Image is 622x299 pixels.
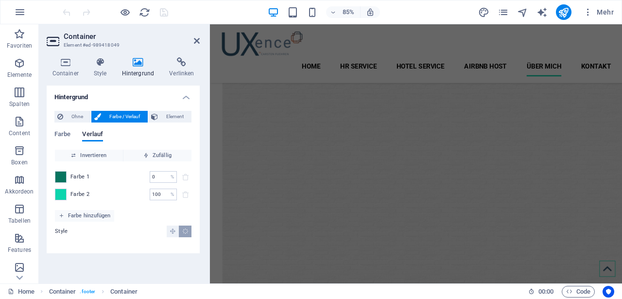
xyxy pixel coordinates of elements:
[64,41,180,50] h3: Element #ed-989418049
[179,226,191,237] button: Radialer Verlauf
[171,190,174,199] p: %
[80,286,95,298] span: . footer
[127,150,188,161] span: Zufällig
[171,172,174,182] p: %
[5,188,34,195] p: Akkordeon
[7,71,32,79] p: Elemente
[341,6,356,18] h6: 85%
[82,128,103,142] span: Verlauf
[603,286,614,298] button: Usercentrics
[150,171,177,183] div: Beginn des Farbübergangs
[8,246,31,254] p: Features
[49,286,76,298] span: Klick zum Auswählen. Doppelklick zum Bearbeiten
[170,228,176,234] i: Linearer Verlauf
[478,6,490,18] button: design
[366,8,375,17] i: Bei Größenänderung Zoomstufe automatisch an das gewählte Gerät anpassen.
[54,111,91,123] button: Ohne
[119,6,131,18] button: Klicke hier, um den Vorschau-Modus zu verlassen
[167,226,179,237] button: Linearer Verlauf
[9,100,30,108] p: Spalten
[11,158,28,166] p: Boxen
[8,217,31,225] p: Tabellen
[110,286,138,298] span: Klick zum Auswählen. Doppelklick zum Bearbeiten
[478,7,489,18] i: Design (Strg+Alt+Y)
[55,150,123,161] button: Invertieren
[583,7,614,17] span: Mehr
[517,6,529,18] button: navigator
[47,86,200,103] h4: Hintergrund
[7,42,32,50] p: Favoriten
[47,57,88,78] h4: Container
[180,189,191,200] span: Die letzten 2 Farben können nicht entfernt werden
[545,288,547,295] span: :
[70,173,90,181] span: Farbe 1
[104,111,145,123] span: Farbe / Verlauf
[558,7,569,18] i: Veröffentlichen
[55,210,114,222] button: Farbe hinzufügen
[150,189,177,200] div: Beginn des Farbübergangs
[59,150,119,161] span: Invertieren
[566,286,590,298] span: Code
[562,286,595,298] button: Code
[55,228,68,235] span: Style
[161,111,189,123] span: Element
[116,57,164,78] h4: Hintergrund
[164,57,200,78] h4: Verlinken
[180,171,191,183] span: Die letzten 2 Farben können nicht entfernt werden
[579,4,618,20] button: Mehr
[55,171,67,183] div: Farbe ändern
[536,6,548,18] button: text_generator
[148,111,191,123] button: Element
[88,57,116,78] h4: Style
[538,286,553,298] span: 00 00
[517,7,528,18] i: Navigator
[326,6,361,18] button: 85%
[91,111,148,123] button: Farbe / Verlauf
[9,129,30,137] p: Content
[66,111,88,123] span: Ohne
[139,7,150,18] i: Seite neu laden
[8,286,35,298] a: Klick, um Auswahl aufzuheben. Doppelklick öffnet Seitenverwaltung
[528,286,554,298] h6: Session-Zeit
[182,228,189,234] i: Radialer Verlauf
[59,210,110,222] span: Farbe hinzufügen
[55,189,67,200] div: Farbe ändern
[64,32,200,41] h2: Container
[498,6,509,18] button: pages
[498,7,509,18] i: Seiten (Strg+Alt+S)
[70,191,90,198] span: Farbe 2
[138,6,150,18] button: reload
[556,4,571,20] button: publish
[536,7,548,18] i: AI Writer
[54,128,70,142] span: Farbe
[123,150,191,161] button: Zufällig
[49,286,138,298] nav: breadcrumb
